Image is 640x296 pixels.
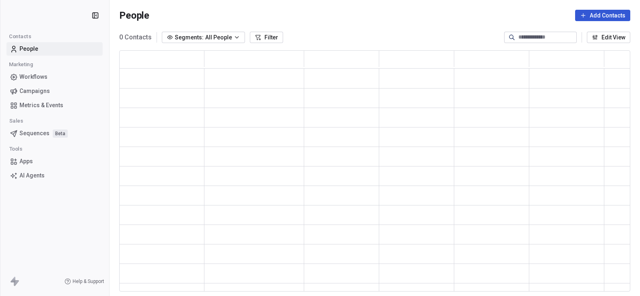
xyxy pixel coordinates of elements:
[73,278,104,285] span: Help & Support
[119,9,149,22] span: People
[6,143,26,155] span: Tools
[6,155,103,168] a: Apps
[6,169,103,182] a: AI Agents
[6,99,103,112] a: Metrics & Events
[6,115,27,127] span: Sales
[250,32,283,43] button: Filter
[19,101,63,110] span: Metrics & Events
[205,33,232,42] span: All People
[53,130,68,138] span: Beta
[6,70,103,84] a: Workflows
[19,45,38,53] span: People
[19,171,45,180] span: AI Agents
[6,127,103,140] a: SequencesBeta
[19,87,50,95] span: Campaigns
[64,278,104,285] a: Help & Support
[175,33,204,42] span: Segments:
[19,129,49,138] span: Sequences
[19,157,33,166] span: Apps
[6,42,103,56] a: People
[587,32,630,43] button: Edit View
[5,30,35,43] span: Contacts
[119,32,152,42] span: 0 Contacts
[19,73,47,81] span: Workflows
[6,84,103,98] a: Campaigns
[575,10,630,21] button: Add Contacts
[5,58,37,71] span: Marketing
